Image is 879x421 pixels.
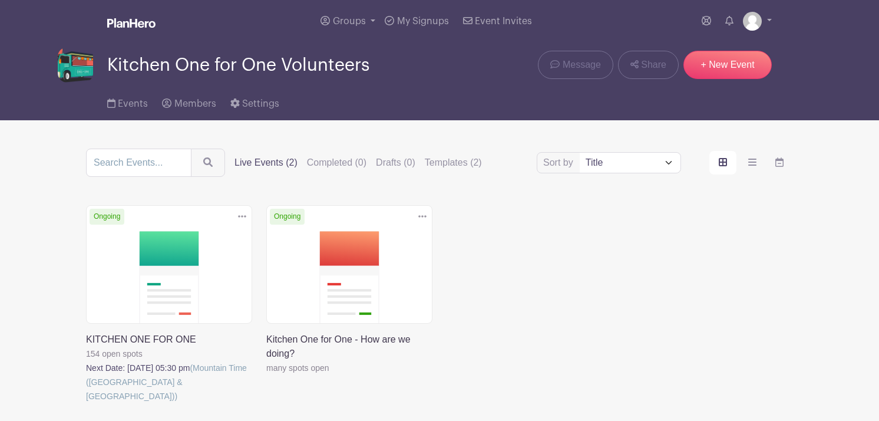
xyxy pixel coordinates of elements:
span: Event Invites [475,17,532,26]
span: Members [174,99,216,108]
div: order and view [709,151,793,175]
a: + New Event [683,51,772,79]
span: Message [563,58,601,72]
div: filters [234,156,482,170]
a: Events [107,83,148,120]
img: logo_white-6c42ec7e38ccf1d336a20a19083b03d10ae64f83f12c07503d8b9e83406b4c7d.svg [107,18,156,28]
label: Live Events (2) [234,156,298,170]
span: Events [118,99,148,108]
span: Share [641,58,666,72]
label: Sort by [543,156,577,170]
span: Settings [242,99,279,108]
input: Search Events... [86,149,191,177]
label: Completed (0) [307,156,366,170]
span: My Signups [397,17,449,26]
a: Members [162,83,216,120]
img: truck.png [58,47,93,83]
label: Drafts (0) [376,156,415,170]
span: Groups [333,17,366,26]
a: Message [538,51,613,79]
span: Kitchen One for One Volunteers [107,55,369,75]
label: Templates (2) [425,156,482,170]
a: Share [618,51,679,79]
img: default-ce2991bfa6775e67f084385cd625a349d9dcbb7a52a09fb2fda1e96e2d18dcdb.png [743,12,762,31]
a: Settings [230,83,279,120]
